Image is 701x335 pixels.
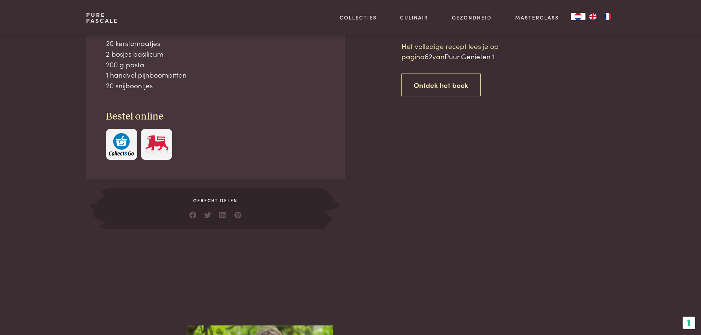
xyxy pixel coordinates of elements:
[571,13,585,20] a: NL
[106,59,325,70] div: 200 g pasta
[515,14,559,21] a: Masterclass
[106,110,325,123] h3: Bestel online
[571,13,615,20] aside: Language selected: Nederlands
[144,133,169,156] img: Delhaize
[109,133,134,156] img: c308188babc36a3a401bcb5cb7e020f4d5ab42f7cacd8327e500463a43eeb86c.svg
[445,51,495,61] span: Puur Genieten 1
[585,13,615,20] ul: Language list
[106,49,325,59] div: 2 bosjes basilicum
[106,38,325,49] div: 20 kerstomaatjes
[585,13,600,20] a: EN
[106,70,325,80] div: 1 handvol pijnboompitten
[600,13,615,20] a: FR
[683,317,695,329] button: Uw voorkeuren voor toestemming voor trackingtechnologieën
[109,197,322,204] span: Gerecht delen
[106,80,325,91] div: 20 snijboontjes
[425,51,432,61] span: 62
[571,13,585,20] div: Language
[86,12,118,24] a: PurePascale
[452,14,492,21] a: Gezondheid
[400,14,428,21] a: Culinair
[340,14,377,21] a: Collecties
[401,41,527,62] p: Het volledige recept lees je op pagina van
[401,74,481,97] a: Ontdek het boek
